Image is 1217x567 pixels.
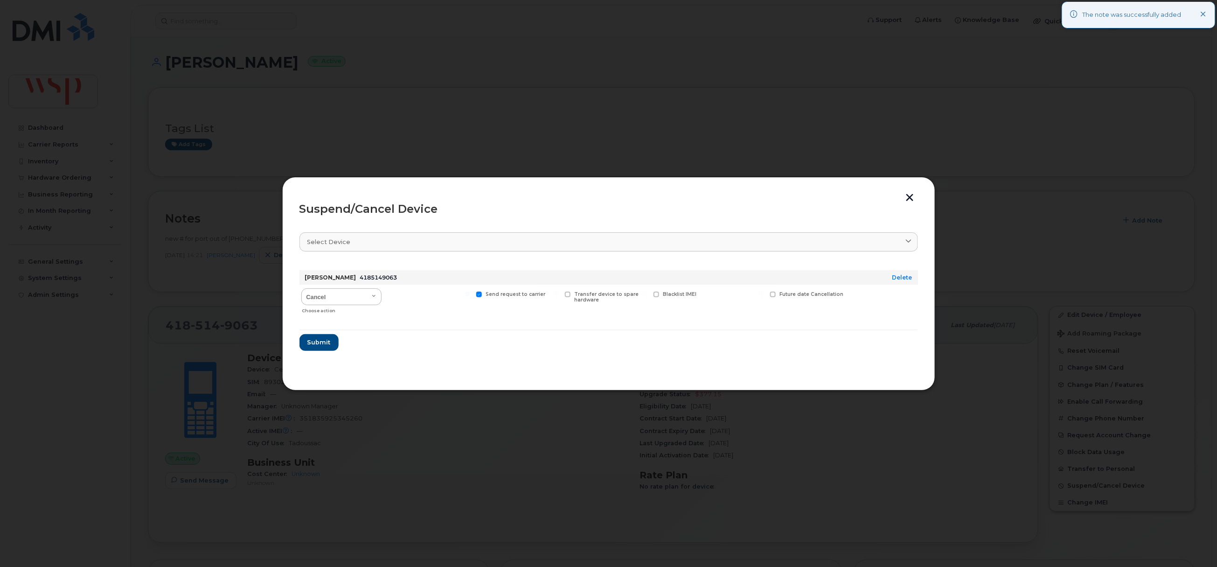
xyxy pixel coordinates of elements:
input: Blacklist IMEI [642,292,647,296]
a: Delete [892,274,912,281]
a: Select device [299,232,918,252]
strong: [PERSON_NAME] [305,274,356,281]
input: Future date Cancellation [759,292,764,296]
div: The note was successfully added [1083,10,1182,20]
span: Blacklist IMEI [663,291,696,297]
span: Send request to carrier [486,291,545,297]
input: Transfer device to spare hardware [554,292,558,296]
span: 4185149063 [360,274,397,281]
div: Suspend/Cancel Device [299,203,918,215]
span: Submit [307,338,331,347]
span: Future date Cancellation [779,291,843,297]
div: Choose action [302,303,381,315]
span: Transfer device to spare hardware [574,291,639,303]
span: Select device [307,238,351,246]
input: Send request to carrier [465,292,470,296]
button: Submit [299,334,339,351]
